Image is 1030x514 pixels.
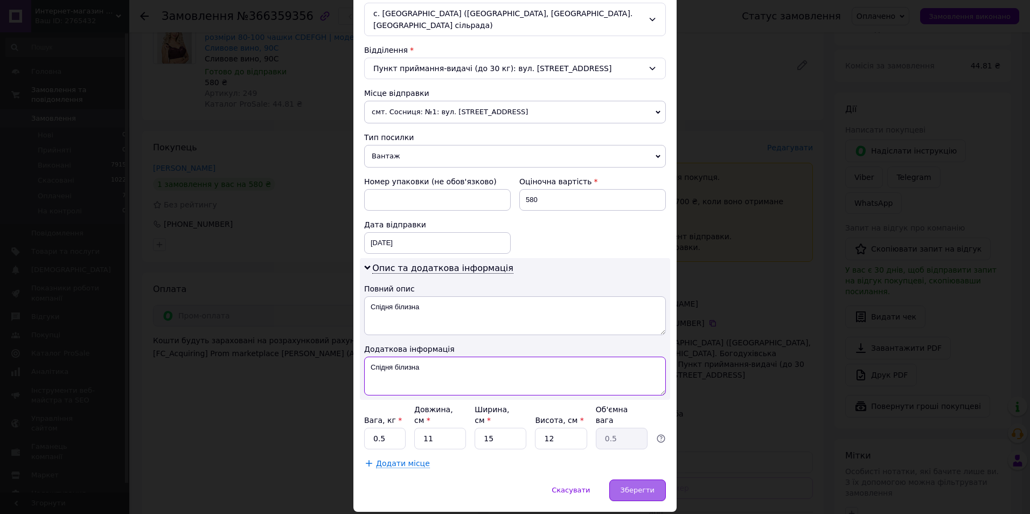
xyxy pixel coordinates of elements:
[364,283,666,294] div: Повний опис
[364,101,666,123] span: смт. Сосниця: №1: вул. [STREET_ADDRESS]
[364,296,666,335] textarea: Спідня білизна
[376,459,430,468] span: Додати місце
[364,416,402,425] label: Вага, кг
[364,344,666,355] div: Додаткова інформація
[364,45,666,55] div: Відділення
[372,263,513,274] span: Опис та додаткова інформація
[552,486,590,494] span: Скасувати
[364,219,511,230] div: Дата відправки
[364,133,414,142] span: Тип посилки
[364,176,511,187] div: Номер упаковки (не обов'язково)
[414,405,453,425] label: Довжина, см
[596,404,648,426] div: Об'ємна вага
[475,405,509,425] label: Ширина, см
[621,486,655,494] span: Зберегти
[364,89,429,98] span: Місце відправки
[535,416,583,425] label: Висота, см
[364,357,666,395] textarea: Спідня білизна
[364,145,666,168] span: Вантаж
[364,58,666,79] div: Пункт приймання-видачі (до 30 кг): вул. [STREET_ADDRESS]
[519,176,666,187] div: Оціночна вартість
[364,3,666,36] div: с. [GEOGRAPHIC_DATA] ([GEOGRAPHIC_DATA], [GEOGRAPHIC_DATA]. [GEOGRAPHIC_DATA] сільрада)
